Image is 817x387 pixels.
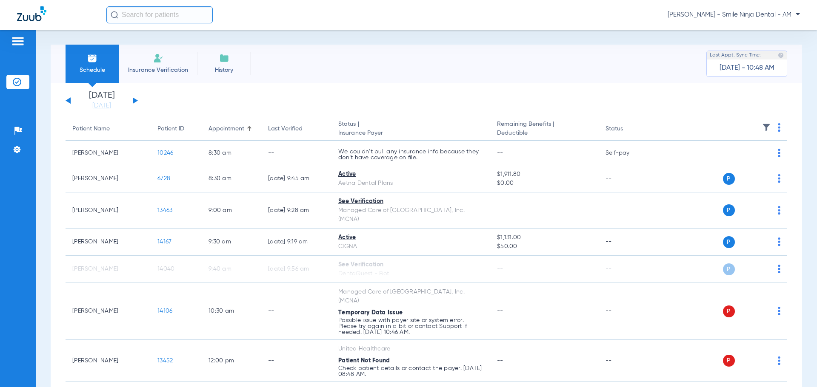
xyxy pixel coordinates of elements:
span: P [723,305,735,317]
img: History [219,53,229,63]
td: [DATE] 9:56 AM [261,256,331,283]
img: filter.svg [762,123,771,132]
span: $1,911.80 [497,170,591,179]
img: x.svg [759,149,767,157]
img: x.svg [759,206,767,215]
td: [DATE] 9:45 AM [261,165,331,192]
td: 9:40 AM [202,256,261,283]
div: Aetna Dental Plans [338,179,483,188]
img: x.svg [759,174,767,183]
span: -- [497,308,503,314]
span: Insurance Verification [125,66,191,74]
div: Active [338,233,483,242]
td: [DATE] 9:19 AM [261,229,331,256]
span: 6728 [157,175,170,181]
td: 9:00 AM [202,192,261,229]
td: [PERSON_NAME] [66,192,151,229]
img: group-dot-blue.svg [778,206,780,215]
img: hamburger-icon [11,36,25,46]
span: -- [497,266,503,272]
img: last sync help info [778,52,784,58]
div: See Verification [338,260,483,269]
td: -- [261,283,331,340]
img: Zuub Logo [17,6,46,21]
img: Schedule [87,53,97,63]
a: [DATE] [76,102,127,110]
span: $50.00 [497,242,591,251]
span: Temporary Data Issue [338,310,403,316]
span: P [723,236,735,248]
div: Patient ID [157,124,184,133]
img: group-dot-blue.svg [778,123,780,132]
th: Remaining Benefits | [490,117,598,141]
img: x.svg [759,307,767,315]
span: P [723,204,735,216]
span: -- [497,358,503,364]
span: $0.00 [497,179,591,188]
span: -- [497,150,503,156]
span: $1,131.00 [497,233,591,242]
span: P [723,263,735,275]
span: Deductible [497,129,591,138]
img: group-dot-blue.svg [778,307,780,315]
td: [PERSON_NAME] [66,141,151,165]
td: Self-pay [599,141,656,165]
td: [PERSON_NAME] [66,165,151,192]
td: -- [599,229,656,256]
td: -- [599,192,656,229]
div: Patient Name [72,124,144,133]
td: [PERSON_NAME] [66,229,151,256]
th: Status [599,117,656,141]
div: Chat Widget [774,346,817,387]
td: [PERSON_NAME] [66,340,151,382]
span: [PERSON_NAME] - Smile Ninja Dental - AM [668,11,800,19]
span: P [723,173,735,185]
img: x.svg [759,237,767,246]
span: 14167 [157,239,171,245]
td: [PERSON_NAME] [66,283,151,340]
td: -- [599,256,656,283]
div: Active [338,170,483,179]
div: See Verification [338,197,483,206]
span: Patient Not Found [338,358,390,364]
td: -- [599,283,656,340]
img: Manual Insurance Verification [153,53,163,63]
div: Patient ID [157,124,195,133]
div: CIGNA [338,242,483,251]
td: 8:30 AM [202,165,261,192]
p: Check patient details or contact the payer. [DATE] 08:48 AM. [338,365,483,377]
span: 14040 [157,266,174,272]
span: P [723,355,735,367]
span: 10246 [157,150,173,156]
img: Search Icon [111,11,118,19]
div: Last Verified [268,124,325,133]
td: -- [599,340,656,382]
img: group-dot-blue.svg [778,149,780,157]
div: Managed Care of [GEOGRAPHIC_DATA], Inc. (MCNA) [338,206,483,224]
span: Insurance Payer [338,129,483,138]
span: Last Appt. Sync Time: [710,51,761,59]
td: [DATE] 9:28 AM [261,192,331,229]
img: group-dot-blue.svg [778,174,780,183]
input: Search for patients [106,6,213,23]
div: Last Verified [268,124,303,133]
td: -- [261,340,331,382]
div: Appointment [209,124,254,133]
td: -- [599,165,656,192]
li: [DATE] [76,91,127,110]
td: 12:00 PM [202,340,261,382]
span: 14106 [157,308,172,314]
td: [PERSON_NAME] [66,256,151,283]
img: group-dot-blue.svg [778,237,780,246]
td: 10:30 AM [202,283,261,340]
span: 13452 [157,358,173,364]
span: History [204,66,244,74]
p: Possible issue with payer site or system error. Please try again in a bit or contact Support if n... [338,317,483,335]
div: Managed Care of [GEOGRAPHIC_DATA], Inc. (MCNA) [338,288,483,305]
th: Status | [331,117,490,141]
img: x.svg [759,265,767,273]
div: Patient Name [72,124,110,133]
div: DentaQuest - Bot [338,269,483,278]
span: 13463 [157,207,172,213]
p: We couldn’t pull any insurance info because they don’t have coverage on file. [338,149,483,161]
